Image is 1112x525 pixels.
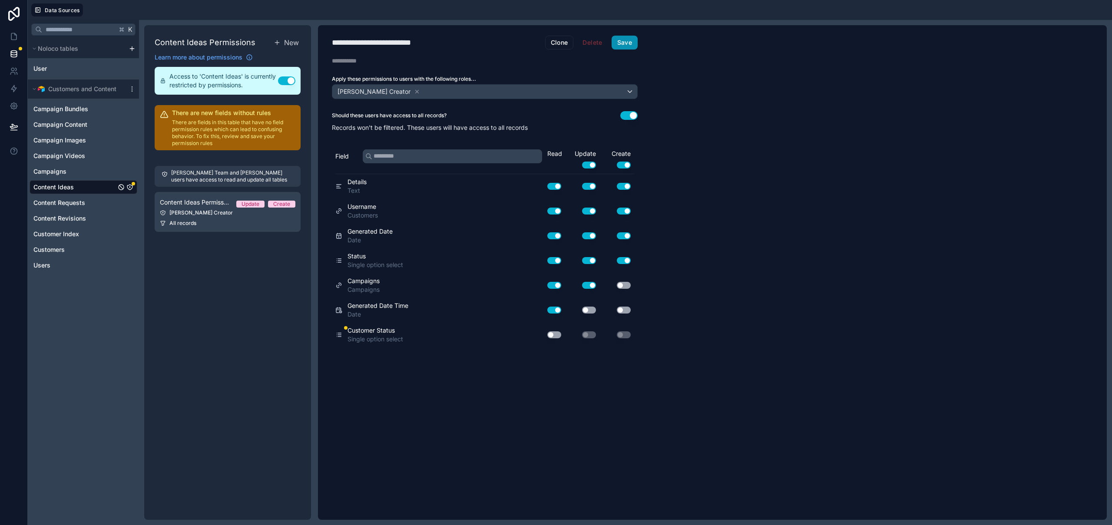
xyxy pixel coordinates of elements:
img: Airtable Logo [38,86,45,92]
a: Campaigns [33,167,116,176]
div: Content Requests [30,196,137,210]
span: Text [347,186,367,195]
div: Read [547,149,565,158]
p: Records won't be filtered. These users will have access to all records [332,123,638,132]
div: Customers [30,243,137,257]
span: Noloco tables [38,44,78,53]
button: [PERSON_NAME] Creator [332,84,638,99]
span: Content Requests [33,198,85,207]
span: Access to 'Content Ideas' is currently restricted by permissions. [169,72,278,89]
button: Airtable LogoCustomers and Content [30,83,125,95]
label: Apply these permissions to users with the following roles... [332,76,638,83]
span: Status [347,252,403,261]
button: Save [612,36,638,50]
label: Should these users have access to all records? [332,112,447,119]
h1: Content Ideas Permissions [155,36,255,49]
a: Content Requests [33,198,116,207]
span: Date [347,310,408,319]
button: Data Sources [31,3,83,17]
span: New [284,37,299,48]
span: Content Ideas [33,183,74,192]
span: Username [347,202,378,211]
div: [PERSON_NAME] Creator [160,209,295,216]
a: Learn more about permissions [155,53,253,62]
h2: There are new fields without rules [172,109,295,117]
span: Campaign Images [33,136,86,145]
div: Campaigns [30,165,137,178]
a: Content Ideas Permission 1UpdateCreate[PERSON_NAME] CreatorAll records [155,192,301,232]
div: Campaign Images [30,133,137,147]
span: Campaigns [33,167,66,176]
p: [PERSON_NAME] Team and [PERSON_NAME] users have access to read and update all tables [171,169,294,183]
span: All records [169,220,196,227]
span: Field [335,152,349,161]
div: Update [242,201,259,208]
span: Content Revisions [33,214,86,223]
a: Customers [33,245,116,254]
button: Clone [545,36,574,50]
a: Users [33,261,116,270]
div: Create [599,149,634,168]
span: Campaign Content [33,120,87,129]
span: Campaigns [347,285,380,294]
span: Customers [347,211,378,220]
span: User [33,64,47,73]
span: K [127,26,133,33]
span: Customers [33,245,65,254]
a: Campaign Videos [33,152,116,160]
span: [PERSON_NAME] Creator [338,87,410,96]
span: Campaign Bundles [33,105,88,113]
a: Content Revisions [33,214,116,223]
span: Data Sources [45,7,80,13]
a: Customer Index [33,230,116,238]
span: Customers and Content [48,85,116,93]
span: Campaign Videos [33,152,85,160]
span: Customer Status [347,326,403,335]
span: Single option select [347,335,403,343]
a: Campaign Images [33,136,116,145]
span: Details [347,178,367,186]
span: Date [347,236,393,244]
a: Content Ideas [33,183,116,192]
span: Learn more about permissions [155,53,242,62]
div: Campaign Bundles [30,102,137,116]
div: Create [273,201,290,208]
div: Content Ideas [30,180,137,194]
button: New [272,36,301,50]
div: Content Revisions [30,211,137,225]
div: Campaign Videos [30,149,137,163]
span: Generated Date Time [347,301,408,310]
div: User [30,62,137,76]
a: Campaign Content [33,120,116,129]
span: Generated Date [347,227,393,236]
div: Customer Index [30,227,137,241]
a: User [33,64,107,73]
p: There are fields in this table that have no field permission rules which can lead to confusing be... [172,119,295,147]
div: Campaign Content [30,118,137,132]
span: Single option select [347,261,403,269]
span: Customer Index [33,230,79,238]
span: Users [33,261,50,270]
a: Campaign Bundles [33,105,116,113]
span: Campaigns [347,277,380,285]
span: Content Ideas Permission 1 [160,198,229,207]
div: Update [565,149,599,168]
div: Users [30,258,137,272]
button: Noloco tables [30,43,125,55]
